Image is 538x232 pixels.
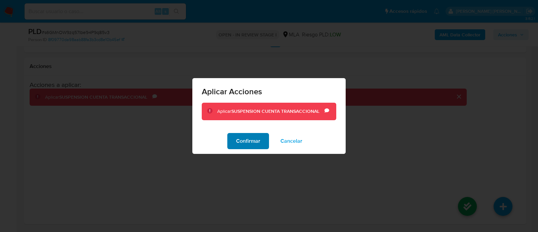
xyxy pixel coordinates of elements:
[227,133,269,149] button: Confirmar
[217,108,324,115] div: Aplicar
[272,133,311,149] button: Cancelar
[231,108,319,114] b: SUSPENSION CUENTA TRANSACCIONAL
[280,134,302,148] span: Cancelar
[202,88,336,96] span: Aplicar Acciones
[236,134,260,148] span: Confirmar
